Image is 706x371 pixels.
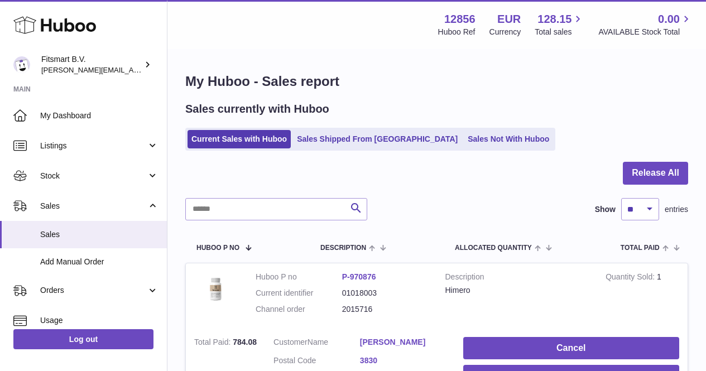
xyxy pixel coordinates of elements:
a: Log out [13,329,153,349]
dt: Current identifier [256,288,342,298]
button: Cancel [463,337,679,360]
dt: Name [273,337,360,350]
a: 3830 [360,355,446,366]
dt: Postal Code [273,355,360,369]
img: jonathan@leaderoo.com [13,56,30,73]
h1: My Huboo - Sales report [185,73,688,90]
span: entries [665,204,688,215]
span: Total paid [621,244,660,252]
td: 1 [597,263,688,329]
label: Show [595,204,616,215]
span: ALLOCATED Quantity [455,244,532,252]
span: Listings [40,141,147,151]
button: Release All [623,162,688,185]
strong: Quantity Sold [606,272,657,284]
span: Usage [40,315,159,326]
span: Description [320,244,366,252]
a: 128.15 Total sales [535,12,584,37]
strong: 12856 [444,12,476,27]
span: 784.08 [233,338,257,346]
div: Himero [445,285,589,296]
span: Stock [40,171,147,181]
a: Sales Shipped From [GEOGRAPHIC_DATA] [293,130,462,148]
div: Fitsmart B.V. [41,54,142,75]
span: Orders [40,285,147,296]
a: P-970876 [342,272,376,281]
span: Add Manual Order [40,257,159,267]
span: 0.00 [658,12,680,27]
div: Huboo Ref [438,27,476,37]
span: Sales [40,229,159,240]
dt: Channel order [256,304,342,315]
dt: Huboo P no [256,272,342,282]
a: Current Sales with Huboo [188,130,291,148]
dd: 01018003 [342,288,429,298]
span: Total sales [535,27,584,37]
a: Sales Not With Huboo [464,130,553,148]
h2: Sales currently with Huboo [185,102,329,117]
span: [PERSON_NAME][EMAIL_ADDRESS][DOMAIN_NAME] [41,65,224,74]
span: My Dashboard [40,110,159,121]
div: Currency [489,27,521,37]
span: AVAILABLE Stock Total [598,27,693,37]
a: [PERSON_NAME] [360,337,446,348]
strong: Total Paid [194,338,233,349]
span: Sales [40,201,147,211]
a: 0.00 AVAILABLE Stock Total [598,12,693,37]
span: Huboo P no [196,244,239,252]
span: 128.15 [537,12,571,27]
dd: 2015716 [342,304,429,315]
strong: EUR [497,12,521,27]
span: Customer [273,338,308,346]
img: 128561711358723.png [194,272,239,305]
strong: Description [445,272,589,285]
